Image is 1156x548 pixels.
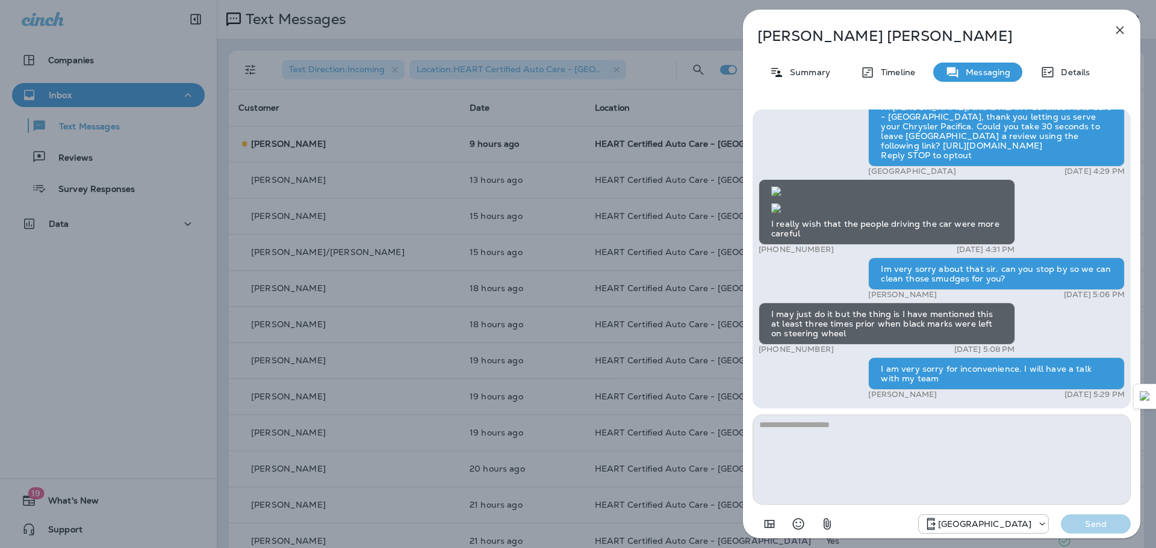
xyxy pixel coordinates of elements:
[771,186,781,196] img: twilio-download
[875,67,915,77] p: Timeline
[757,512,782,536] button: Add in a premade template
[771,203,781,213] img: twilio-download
[868,167,956,176] p: [GEOGRAPHIC_DATA]
[868,96,1125,167] div: Hi [PERSON_NAME], this is HEART Certified Auto Care - [GEOGRAPHIC_DATA], thank you letting us ser...
[1064,290,1125,300] p: [DATE] 5:06 PM
[919,517,1048,531] div: +1 (847) 262-3704
[784,67,830,77] p: Summary
[1064,167,1125,176] p: [DATE] 4:29 PM
[868,290,937,300] p: [PERSON_NAME]
[938,519,1031,529] p: [GEOGRAPHIC_DATA]
[786,512,810,536] button: Select an emoji
[1140,391,1151,402] img: Detect Auto
[954,345,1015,354] p: [DATE] 5:08 PM
[957,245,1015,254] p: [DATE] 4:31 PM
[759,179,1015,245] div: I really wish that the people driving the car were more careful
[960,67,1010,77] p: Messaging
[868,357,1125,390] div: I am very sorry for inconvenience. I will have a talk with my team
[1055,67,1090,77] p: Details
[868,390,937,399] p: [PERSON_NAME]
[759,245,834,254] p: [PHONE_NUMBER]
[1064,390,1125,399] p: [DATE] 5:29 PM
[759,345,834,354] p: [PHONE_NUMBER]
[759,303,1015,345] div: I may just do it but the thing is I have mentioned this at least three times prior when black mar...
[757,28,1086,45] p: [PERSON_NAME] [PERSON_NAME]
[868,257,1125,290] div: Im very sorry about that sir. can you stop by so we can clean those smudges for you?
